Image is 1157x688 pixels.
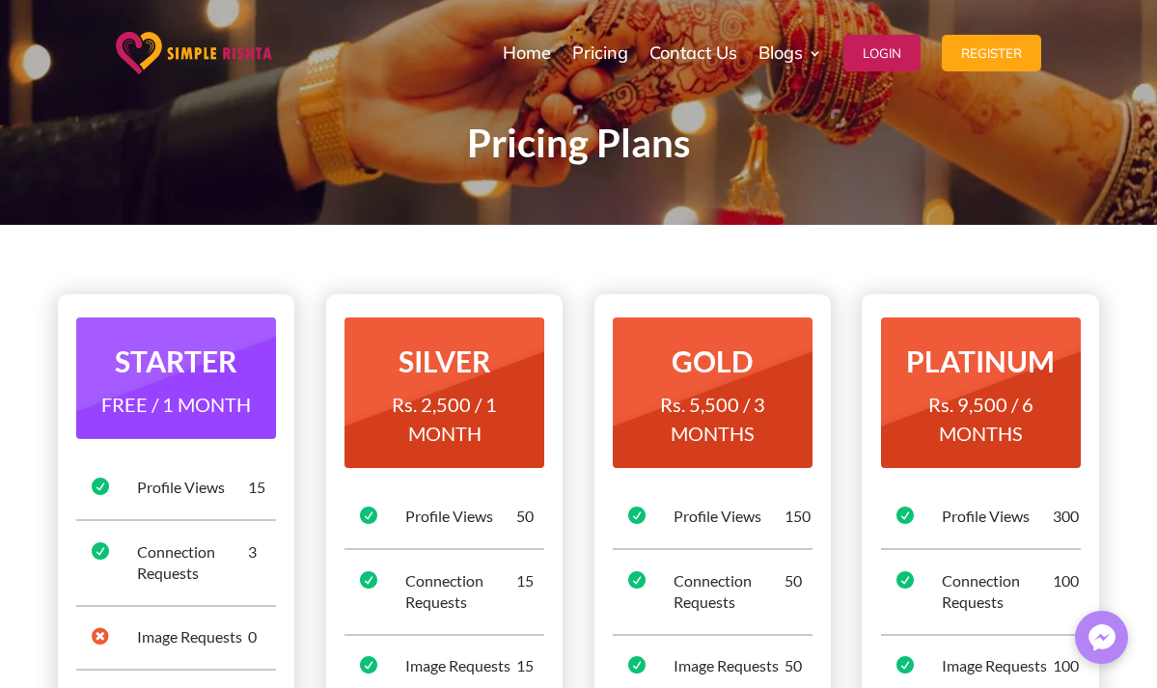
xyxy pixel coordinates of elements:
[649,5,737,101] a: Contact Us
[906,344,1055,378] strong: PLATINUM
[896,656,914,674] span: 
[92,542,109,560] span: 
[628,571,646,589] span: 
[137,626,248,647] div: Image Requests
[942,570,1053,613] div: Connection Requests
[628,656,646,674] span: 
[405,570,516,613] div: Connection Requests
[392,393,497,445] span: Rs. 2,500 / 1 MONTH
[405,506,516,527] div: Profile Views
[896,571,914,589] span: 
[896,507,914,524] span: 
[116,132,1041,155] p: Pricing Plans
[942,5,1041,101] a: Register
[572,5,628,101] a: Pricing
[137,477,248,498] div: Profile Views
[101,393,251,416] span: FREE / 1 MONTH
[674,506,785,527] div: Profile Views
[360,571,377,589] span: 
[942,35,1041,71] button: Register
[843,35,921,71] button: Login
[399,344,491,378] strong: SILVER
[942,506,1053,527] div: Profile Views
[503,5,551,101] a: Home
[360,507,377,524] span: 
[628,507,646,524] span: 
[92,627,109,645] span: 
[115,344,237,378] strong: STARTER
[928,393,1033,445] span: Rs. 9,500 / 6 MONTHS
[137,541,248,584] div: Connection Requests
[660,393,765,445] span: Rs. 5,500 / 3 MONTHS
[360,656,377,674] span: 
[672,344,753,378] strong: GOLD
[405,655,516,676] div: Image Requests
[843,5,921,101] a: Login
[674,655,785,676] div: Image Requests
[1083,619,1121,657] img: Messenger
[942,655,1053,676] div: Image Requests
[92,478,109,495] span: 
[758,5,822,101] a: Blogs
[674,570,785,613] div: Connection Requests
